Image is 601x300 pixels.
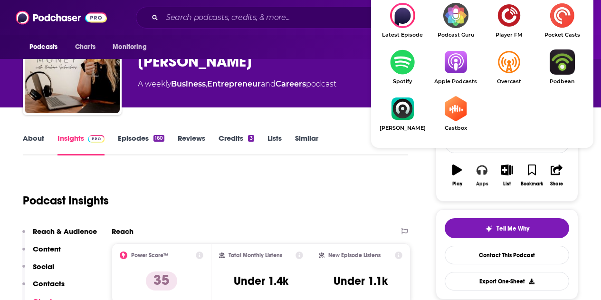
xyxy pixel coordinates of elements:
h1: Podcast Insights [23,194,109,208]
button: Contacts [22,279,65,297]
a: InsightsPodchaser Pro [57,134,105,155]
a: Episodes160 [118,134,164,155]
div: 3 [248,135,254,142]
img: Life Changing Money with Barbara Schreihans [25,18,120,113]
button: open menu [106,38,159,56]
a: PodbeanPodbean [535,49,589,85]
img: tell me why sparkle [485,225,493,232]
a: About [23,134,44,155]
p: 35 [146,271,177,290]
h3: Under 1.4k [234,274,288,288]
span: Podcast Guru [429,32,482,38]
div: A weekly podcast [138,78,336,90]
span: Overcast [482,78,535,85]
span: Player FM [482,32,535,38]
button: open menu [23,38,70,56]
div: Apps [476,181,488,187]
button: Apps [469,158,494,193]
p: Reach & Audience [33,227,97,236]
a: Lists [267,134,282,155]
span: , [206,79,207,88]
a: Careers [276,79,306,88]
button: tell me why sparkleTell Me Why [445,218,569,238]
button: Content [22,244,61,262]
h2: Power Score™ [131,252,168,259]
img: Podchaser Pro [88,135,105,143]
p: Content [33,244,61,253]
a: Player FMPlayer FM [482,3,535,38]
span: Pocket Casts [535,32,589,38]
h2: New Episode Listens [328,252,381,259]
div: Share [550,181,563,187]
button: Social [22,262,54,280]
input: Search podcasts, credits, & more... [162,10,407,25]
a: CastboxCastbox [429,96,482,131]
span: Tell Me Why [496,225,529,232]
button: Export One-Sheet [445,272,569,290]
a: Similar [295,134,318,155]
div: Play [452,181,462,187]
a: Business [171,79,206,88]
span: Castbox [429,125,482,131]
a: Reviews [178,134,205,155]
span: [PERSON_NAME] [376,125,429,131]
button: List [495,158,519,193]
img: Podchaser - Follow, Share and Rate Podcasts [16,9,107,27]
button: Reach & Audience [22,227,97,244]
button: Share [544,158,569,193]
a: Castro[PERSON_NAME] [376,96,429,131]
a: SpotifySpotify [376,49,429,85]
h2: Reach [112,227,134,236]
a: OvercastOvercast [482,49,535,85]
a: Apple PodcastsApple Podcasts [429,49,482,85]
a: Podcast GuruPodcast Guru [429,3,482,38]
span: and [261,79,276,88]
div: List [503,181,511,187]
p: Contacts [33,279,65,288]
span: Apple Podcasts [429,78,482,85]
span: Podbean [535,78,589,85]
span: Monitoring [113,40,146,54]
p: Social [33,262,54,271]
div: Bookmark [521,181,543,187]
div: Search podcasts, credits, & more... [136,7,493,29]
span: Podcasts [29,40,57,54]
span: Spotify [376,78,429,85]
span: Latest Episode [376,32,429,38]
div: Life Changing Money with Barbara Schreihans on Latest Episode [376,3,429,38]
span: Charts [75,40,95,54]
h2: Total Monthly Listens [229,252,282,259]
a: Pocket CastsPocket Casts [535,3,589,38]
a: Contact This Podcast [445,246,569,264]
h3: Under 1.1k [334,274,388,288]
a: Charts [69,38,101,56]
a: Entrepreneur [207,79,261,88]
div: 160 [153,135,164,142]
a: Credits3 [219,134,254,155]
button: Bookmark [519,158,544,193]
button: Play [445,158,469,193]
